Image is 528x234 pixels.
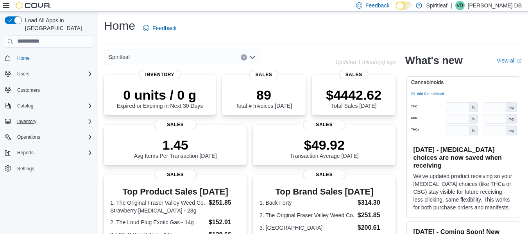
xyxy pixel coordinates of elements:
span: Settings [17,166,34,172]
button: Reports [14,148,37,157]
nav: Complex example [5,49,93,195]
img: Cova [16,2,51,9]
span: Inventory [17,118,36,125]
button: Inventory [2,116,96,127]
button: Users [14,69,32,79]
dd: $251.85 [358,211,389,220]
span: Home [17,55,30,61]
span: Sales [249,70,278,79]
h3: Top Brand Sales [DATE] [260,187,389,196]
span: VD [456,1,463,10]
button: Operations [14,132,43,142]
span: Catalog [17,103,33,109]
span: Inventory [14,117,93,126]
button: Home [2,52,96,64]
dt: 1. The Original Fraser Valley Weed Co. Strawberry [MEDICAL_DATA] - 28g [110,199,206,214]
span: Customers [17,87,40,93]
dt: 2. The Loud Plug Exotic Gas - 14g [110,218,206,226]
span: Inventory [139,70,181,79]
button: Users [2,68,96,79]
button: Inventory [14,117,39,126]
a: Customers [14,86,43,95]
h3: Top Product Sales [DATE] [110,187,240,196]
span: Feedback [152,24,176,32]
div: Avg Items Per Transaction [DATE] [134,137,217,159]
span: Operations [17,134,40,140]
span: Home [14,53,93,63]
h1: Home [104,18,135,34]
h3: [DATE] - [MEDICAL_DATA] choices are now saved when receiving [413,146,514,169]
span: Customers [14,85,93,95]
span: Sales [154,120,197,129]
button: Customers [2,84,96,95]
div: Expired or Expiring in Next 30 Days [116,87,203,109]
dt: 3. [GEOGRAPHIC_DATA] [260,224,354,232]
span: Sales [339,70,369,79]
div: Total # Invoices [DATE] [236,87,292,109]
p: | [451,1,452,10]
span: Settings [14,164,93,173]
span: Sales [303,120,346,129]
p: 0 units / 0 g [116,87,203,103]
button: Operations [2,132,96,143]
a: Home [14,54,33,63]
h2: What's new [405,54,462,67]
button: Settings [2,163,96,174]
a: Feedback [140,20,179,36]
div: Transaction Average [DATE] [290,137,359,159]
p: [PERSON_NAME] DB [468,1,522,10]
p: Spiritleaf [426,1,447,10]
div: Valerie DB [455,1,465,10]
p: Updated 1 minute(s) ago [335,59,396,65]
dd: $251.85 [209,198,240,207]
span: Sales [154,170,197,179]
span: Operations [14,132,93,142]
span: Users [17,71,29,77]
p: 89 [236,87,292,103]
a: Settings [14,164,37,173]
span: Feedback [365,2,389,9]
button: Clear input [241,54,247,61]
p: 1.45 [134,137,217,153]
p: We've updated product receiving so your [MEDICAL_DATA] choices (like THCa or CBG) stay visible fo... [413,172,514,211]
dt: 1. Back Forty [260,199,354,207]
dt: 2. The Original Fraser Valley Weed Co. [260,211,354,219]
span: Sales [303,170,346,179]
span: Spiritleaf [109,52,130,62]
p: $49.92 [290,137,359,153]
dd: $152.91 [209,218,240,227]
button: Open list of options [249,54,256,61]
span: Users [14,69,93,79]
a: View allExternal link [497,57,522,64]
span: Catalog [14,101,93,111]
button: Catalog [14,101,36,111]
p: $4442.62 [326,87,381,103]
button: Catalog [2,100,96,111]
span: Reports [17,150,34,156]
dd: $314.30 [358,198,389,207]
div: Total Sales [DATE] [326,87,381,109]
input: Dark Mode [396,2,412,10]
svg: External link [517,59,522,63]
button: Reports [2,147,96,158]
span: Load All Apps in [GEOGRAPHIC_DATA] [22,16,93,32]
dd: $200.61 [358,223,389,232]
span: Reports [14,148,93,157]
